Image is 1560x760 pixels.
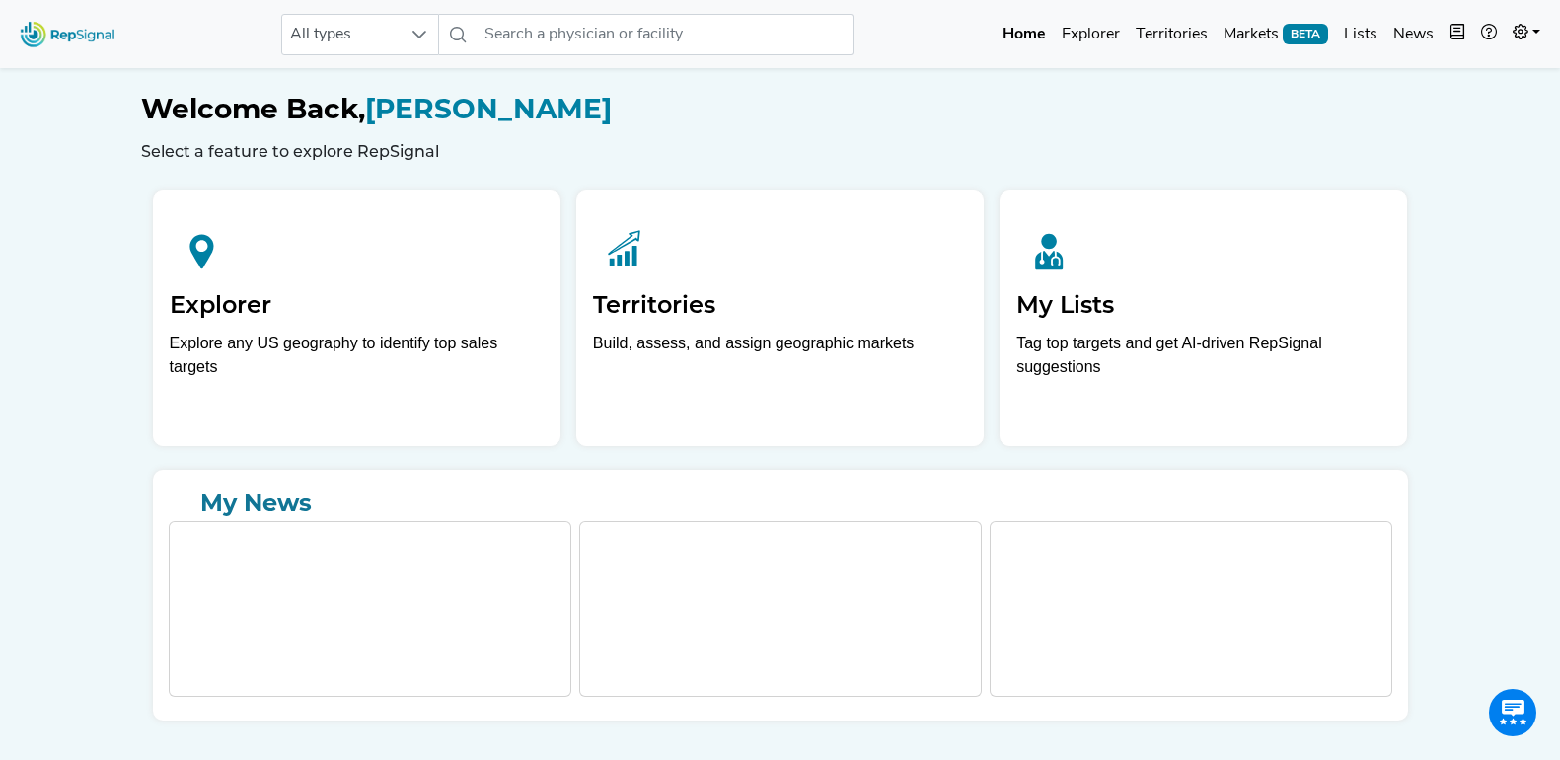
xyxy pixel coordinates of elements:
a: News [1385,15,1442,54]
a: Territories [1128,15,1216,54]
p: Build, assess, and assign geographic markets [593,332,967,390]
input: Search a physician or facility [477,14,854,55]
h1: [PERSON_NAME] [141,93,1420,126]
p: Tag top targets and get AI-driven RepSignal suggestions [1016,332,1390,390]
a: My News [169,486,1392,521]
span: Welcome Back, [141,92,365,125]
span: All types [282,15,401,54]
h2: My Lists [1016,291,1390,320]
a: TerritoriesBuild, assess, and assign geographic markets [576,190,984,446]
h2: Territories [593,291,967,320]
h6: Select a feature to explore RepSignal [141,142,1420,161]
a: MarketsBETA [1216,15,1336,54]
a: Lists [1336,15,1385,54]
a: My ListsTag top targets and get AI-driven RepSignal suggestions [1000,190,1407,446]
button: Intel Book [1442,15,1473,54]
h2: Explorer [170,291,544,320]
div: Explore any US geography to identify top sales targets [170,332,544,379]
a: Explorer [1054,15,1128,54]
span: BETA [1283,24,1328,43]
a: ExplorerExplore any US geography to identify top sales targets [153,190,560,446]
a: Home [995,15,1054,54]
